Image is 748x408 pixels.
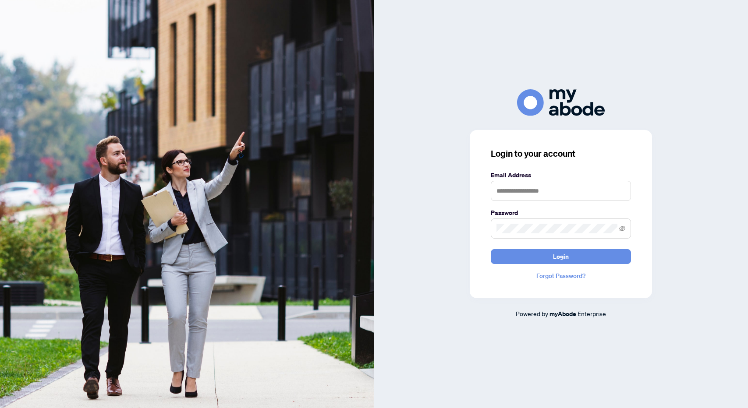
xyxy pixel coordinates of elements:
[549,309,576,319] a: myAbode
[553,250,569,264] span: Login
[517,89,605,116] img: ma-logo
[619,225,625,232] span: eye-invisible
[491,170,631,180] label: Email Address
[491,249,631,264] button: Login
[491,148,631,160] h3: Login to your account
[516,310,548,317] span: Powered by
[491,208,631,218] label: Password
[578,310,606,317] span: Enterprise
[491,271,631,281] a: Forgot Password?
